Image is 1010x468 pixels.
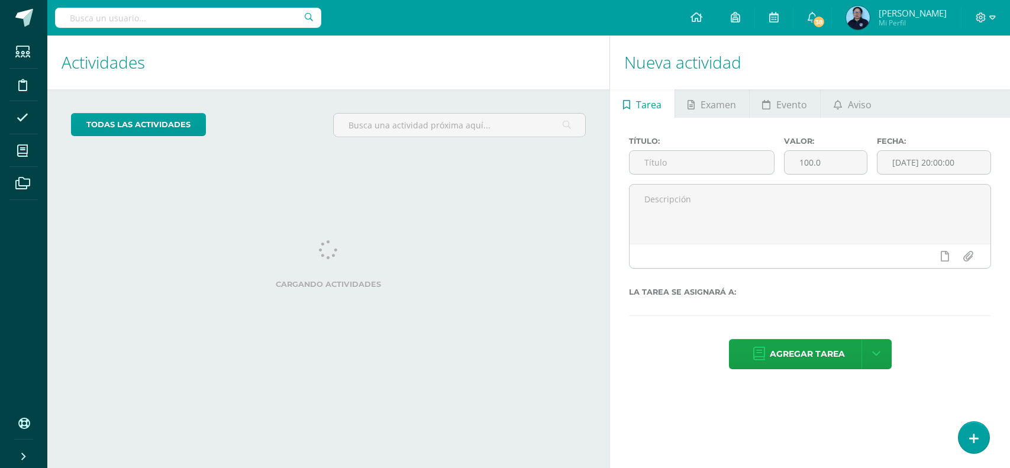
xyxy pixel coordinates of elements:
a: Tarea [610,89,674,118]
h1: Actividades [62,35,595,89]
a: todas las Actividades [71,113,206,136]
span: Evento [776,91,807,119]
input: Puntos máximos [785,151,867,174]
input: Busca una actividad próxima aquí... [334,114,585,137]
label: Fecha: [877,137,991,146]
label: La tarea se asignará a: [629,288,991,296]
img: b2321dda38d0346e3052fe380a7563d1.png [846,6,870,30]
a: Aviso [821,89,884,118]
span: 38 [812,15,825,28]
input: Título [630,151,773,174]
span: [PERSON_NAME] [879,7,947,19]
span: Agregar tarea [770,340,845,369]
span: Aviso [848,91,872,119]
label: Cargando actividades [71,280,586,289]
a: Evento [750,89,820,118]
a: Examen [675,89,749,118]
input: Fecha de entrega [877,151,990,174]
label: Valor: [784,137,867,146]
label: Título: [629,137,774,146]
h1: Nueva actividad [624,35,996,89]
span: Tarea [636,91,661,119]
span: Examen [701,91,736,119]
input: Busca un usuario... [55,8,321,28]
span: Mi Perfil [879,18,947,28]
